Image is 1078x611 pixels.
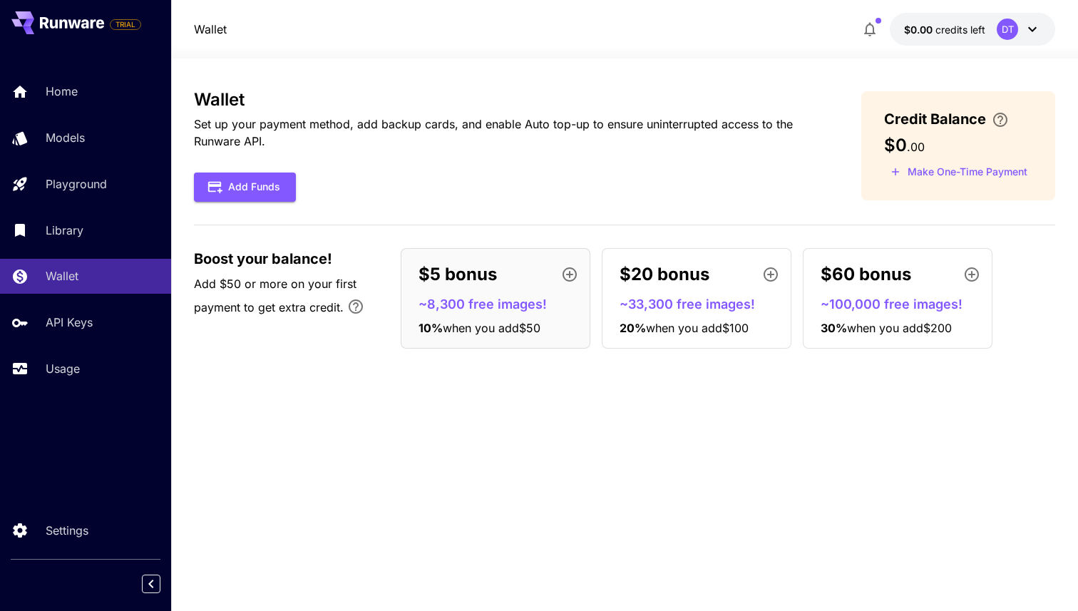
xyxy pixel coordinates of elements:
p: $5 bonus [419,262,497,287]
span: 10 % [419,321,443,335]
span: . 00 [907,140,925,154]
div: DT [997,19,1018,40]
span: Add $50 or more on your first payment to get extra credit. [194,277,356,314]
span: when you add $50 [443,321,540,335]
p: ~33,300 free images! [620,294,785,314]
div: Collapse sidebar [153,571,171,597]
button: Add Funds [194,173,296,202]
span: 20 % [620,321,646,335]
nav: breadcrumb [194,21,227,38]
p: Home [46,83,78,100]
div: $0.00 [904,22,985,37]
button: Collapse sidebar [142,575,160,593]
span: credits left [935,24,985,36]
h3: Wallet [194,90,816,110]
span: TRIAL [111,19,140,30]
p: ~100,000 free images! [821,294,986,314]
button: $0.00DT [890,13,1055,46]
p: Settings [46,522,88,539]
span: when you add $200 [847,321,952,335]
p: $20 bonus [620,262,709,287]
p: Set up your payment method, add backup cards, and enable Auto top-up to ensure uninterrupted acce... [194,115,816,150]
span: Add your payment card to enable full platform functionality. [110,16,141,33]
p: ~8,300 free images! [419,294,584,314]
button: Enter your card details and choose an Auto top-up amount to avoid service interruptions. We'll au... [986,111,1015,128]
button: Make a one-time, non-recurring payment [884,161,1034,183]
span: 30 % [821,321,847,335]
p: API Keys [46,314,93,331]
p: Models [46,129,85,146]
button: Bonus applies only to your first payment, up to 30% on the first $1,000. [342,292,370,321]
p: $60 bonus [821,262,911,287]
span: $0 [884,135,907,155]
span: $0.00 [904,24,935,36]
p: Library [46,222,83,239]
span: Credit Balance [884,108,986,130]
p: Wallet [46,267,78,284]
span: when you add $100 [646,321,749,335]
span: Boost your balance! [194,248,332,269]
p: Usage [46,360,80,377]
a: Wallet [194,21,227,38]
p: Playground [46,175,107,192]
